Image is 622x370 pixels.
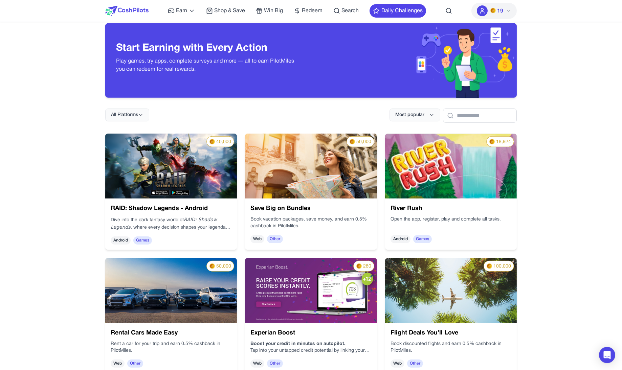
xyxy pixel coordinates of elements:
[116,42,300,54] h3: Start Earning with Every Action
[176,7,187,15] span: Earn
[111,236,131,245] span: Android
[391,341,511,354] p: Book discounted flights and earn 0.5% cashback in PilotMiles.
[168,7,195,15] a: Earn
[471,3,517,19] button: PMs19
[490,8,496,13] img: PMs
[111,328,231,338] h3: Rental Cars Made Easy
[370,4,426,18] button: Daily Challenges
[250,204,371,213] h3: Save Big on Bundles
[250,360,264,368] span: Web
[390,109,440,121] button: Most popular
[116,57,300,73] p: Play games, try apps, complete surveys and more — all to earn PilotMiles you can redeem for real ...
[311,23,517,98] img: Header decoration
[216,263,231,270] span: 50,000
[497,7,503,15] span: 19
[209,139,215,144] img: PMs
[264,7,283,15] span: Win Big
[250,235,264,243] span: Web
[407,360,423,368] span: Other
[341,7,359,15] span: Search
[111,216,231,231] p: Dive into the dark fantasy world of , where every decision shapes your legendary journey.
[111,360,125,368] span: Web
[105,134,237,199] img: nRLw6yM7nDBu.webp
[105,6,149,16] img: CashPilots Logo
[111,341,231,354] p: Rent a car for your trip and earn 0.5% cashback in PilotMiles.
[413,235,432,243] span: Games
[250,347,371,354] p: Tap into your untapped credit potential by linking your utility, rent, and streaming payments wit...
[111,204,231,213] h3: RAID: Shadow Legends - Android
[105,258,237,323] img: 46a948e1-1099-4da5-887a-e68427f4d198.png
[127,360,143,368] span: Other
[294,7,323,15] a: Redeem
[356,263,362,269] img: PMs
[350,139,355,144] img: PMs
[250,342,346,346] strong: Boost your credit in minutes on autopilot.
[363,263,371,270] span: 280
[245,258,377,323] img: 795ee3c7-3d98-401e-9893-350867457124.jpeg
[385,258,517,323] img: 70540f4e-f303-4cfa-b7aa-abd24360173a.png
[245,134,377,199] img: 9cf9a345-9f12-4220-a22e-5522d5a13454.png
[256,7,283,15] a: Win Big
[216,139,231,145] span: 40,000
[391,204,511,213] h3: River Rush
[356,139,371,145] span: 50,000
[250,328,371,338] h3: Experian Boost
[391,235,410,243] span: Android
[206,7,245,15] a: Shop & Save
[267,360,283,368] span: Other
[105,109,149,121] button: All Platforms
[209,263,215,269] img: PMs
[487,263,492,269] img: PMs
[385,134,517,199] img: cd3c5e61-d88c-4c75-8e93-19b3db76cddd.webp
[302,7,323,15] span: Redeem
[111,112,138,118] span: All Platforms
[493,263,511,270] span: 100,000
[395,112,424,118] span: Most popular
[489,139,495,144] img: PMs
[391,360,404,368] span: Web
[391,216,511,230] div: Open the app, register, play and complete all tasks.
[391,328,511,338] h3: Flight Deals You’ll Love
[250,216,371,230] p: Book vacation packages, save money, and earn 0.5% cashback in PilotMiles.
[214,7,245,15] span: Shop & Save
[267,235,283,243] span: Other
[599,347,615,363] div: Open Intercom Messenger
[333,7,359,15] a: Search
[496,139,511,145] span: 18,924
[133,236,152,245] span: Games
